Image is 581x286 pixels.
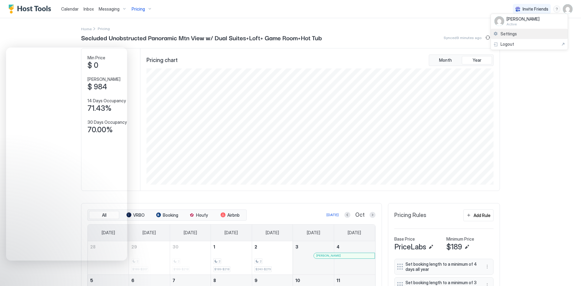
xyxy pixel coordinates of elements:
span: [PERSON_NAME] [507,16,540,22]
iframe: Intercom live chat [6,48,127,261]
span: Active [507,22,540,26]
span: Logout [501,41,514,47]
span: Settings [501,31,517,37]
iframe: Intercom live chat [6,265,21,280]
